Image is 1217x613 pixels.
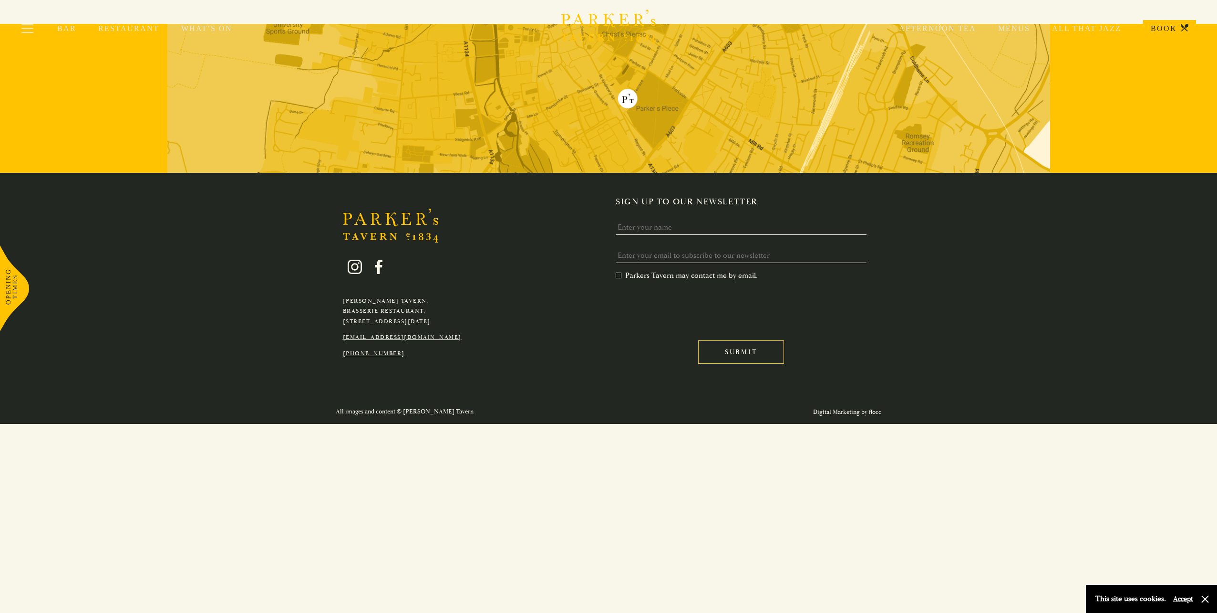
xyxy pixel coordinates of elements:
p: [PERSON_NAME] Tavern, Brasserie Restaurant, [STREET_ADDRESS][DATE] [343,296,462,327]
button: Close and accept [1200,594,1210,604]
input: Enter your email to subscribe to our newsletter [616,248,866,263]
a: Digital Marketing by flocc [813,408,881,416]
a: [EMAIL_ADDRESS][DOMAIN_NAME] [343,334,462,341]
h2: Sign up to our newsletter [616,197,874,207]
button: Accept [1173,594,1193,603]
p: This site uses cookies. [1095,592,1166,606]
input: Submit [698,340,784,364]
p: All images and content © [PERSON_NAME] Tavern [336,406,474,417]
img: map [167,24,1050,173]
iframe: reCAPTCHA [616,288,761,325]
a: [PHONE_NUMBER] [343,350,405,357]
input: Enter your name [616,220,866,235]
label: Parkers Tavern may contact me by email. [616,271,758,280]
